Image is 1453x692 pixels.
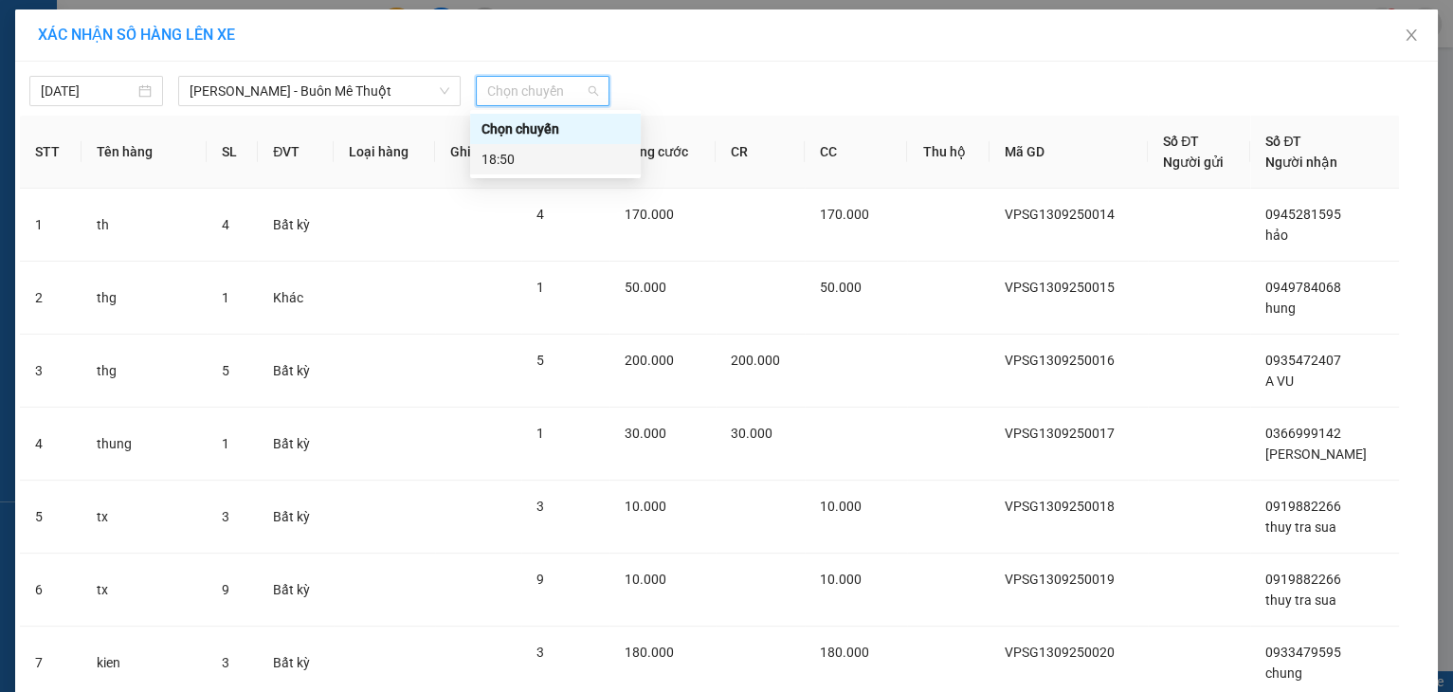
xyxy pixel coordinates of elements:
span: 10.000 [625,572,666,587]
button: Close [1385,9,1438,63]
span: 5 [536,353,544,368]
th: ĐVT [258,116,334,189]
li: [PERSON_NAME] [9,9,275,46]
th: Thu hộ [907,116,990,189]
span: 3 [222,509,229,524]
span: 170.000 [820,207,869,222]
span: 1 [536,280,544,295]
td: th [82,189,207,262]
td: Bất kỳ [258,335,334,408]
span: 180.000 [625,645,674,660]
span: XÁC NHẬN SỐ HÀNG LÊN XE [38,26,235,44]
td: tx [82,554,207,627]
th: CR [716,116,806,189]
span: thuy tra sua [1265,592,1336,608]
span: VPSG1309250019 [1005,572,1115,587]
td: Bất kỳ [258,408,334,481]
span: VPSG1309250020 [1005,645,1115,660]
li: VP VP [GEOGRAPHIC_DATA] [9,81,131,143]
span: 180.000 [820,645,869,660]
span: thuy tra sua [1265,519,1336,535]
span: 10.000 [625,499,666,514]
span: hảo [1265,228,1288,243]
td: thg [82,335,207,408]
span: 1 [222,436,229,451]
span: 1 [536,426,544,441]
span: 200.000 [731,353,780,368]
span: Số ĐT [1265,134,1301,149]
span: chung [1265,665,1302,681]
div: 18:50 [481,149,629,170]
th: Ghi chú [435,116,520,189]
td: 3 [20,335,82,408]
span: 30.000 [625,426,666,441]
td: thung [82,408,207,481]
th: STT [20,116,82,189]
input: 13/09/2025 [41,81,135,101]
span: A VU [1265,373,1294,389]
div: Chọn chuyến [481,118,629,139]
span: hung [1265,300,1296,316]
span: 170.000 [625,207,674,222]
span: 30.000 [731,426,772,441]
td: 2 [20,262,82,335]
span: 0366999142 [1265,426,1341,441]
span: VPSG1309250015 [1005,280,1115,295]
span: 10.000 [820,572,862,587]
th: Tổng cước [609,116,716,189]
span: Số ĐT [1163,134,1199,149]
span: environment [131,126,144,139]
span: VPSG1309250017 [1005,426,1115,441]
td: Bất kỳ [258,189,334,262]
th: SL [207,116,258,189]
span: down [439,85,450,97]
span: 3 [536,499,544,514]
span: 0919882266 [1265,499,1341,514]
td: 5 [20,481,82,554]
td: 4 [20,408,82,481]
span: Người gửi [1163,155,1224,170]
span: VPSG1309250014 [1005,207,1115,222]
span: 4 [536,207,544,222]
span: close [1404,27,1419,43]
td: Bất kỳ [258,481,334,554]
span: 0919882266 [1265,572,1341,587]
div: Chọn chuyến [470,114,641,144]
span: 9 [222,582,229,597]
span: 0935472407 [1265,353,1341,368]
span: Người nhận [1265,155,1337,170]
span: 5 [222,363,229,378]
td: tx [82,481,207,554]
span: 200.000 [625,353,674,368]
span: VPSG1309250018 [1005,499,1115,514]
th: CC [805,116,907,189]
span: Hồ Chí Minh - Buôn Mê Thuột [190,77,449,105]
span: 4 [222,217,229,232]
span: 9 [536,572,544,587]
td: Khác [258,262,334,335]
span: 1 [222,290,229,305]
span: 10.000 [820,499,862,514]
span: 50.000 [820,280,862,295]
span: [PERSON_NAME] [1265,446,1367,462]
span: Chọn chuyến [487,77,598,105]
span: 3 [536,645,544,660]
td: thg [82,262,207,335]
th: Mã GD [990,116,1148,189]
th: Loại hàng [334,116,435,189]
th: Tên hàng [82,116,207,189]
td: 6 [20,554,82,627]
span: 50.000 [625,280,666,295]
span: 3 [222,655,229,670]
span: VPSG1309250016 [1005,353,1115,368]
span: 0949784068 [1265,280,1341,295]
span: 0945281595 [1265,207,1341,222]
span: 0933479595 [1265,645,1341,660]
td: Bất kỳ [258,554,334,627]
li: VP VP Buôn Mê Thuột [131,81,252,122]
td: 1 [20,189,82,262]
